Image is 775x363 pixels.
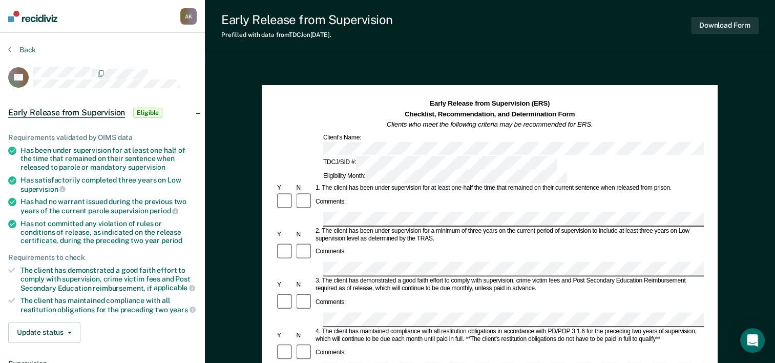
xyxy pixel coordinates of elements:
div: Comments: [314,248,347,256]
div: Has been under supervision for at least one half of the time that remained on their sentence when... [20,146,197,172]
div: The client has maintained compliance with all restitution obligations for the preceding two [20,296,197,314]
button: AK [180,8,197,25]
div: Open Intercom Messenger [740,328,765,353]
div: Comments: [314,298,347,306]
div: Y [276,185,295,192]
button: Update status [8,322,80,343]
div: N [295,332,314,339]
div: N [295,281,314,289]
div: 3. The client has demonstrated a good faith effort to comply with supervision, crime victim fees ... [314,277,704,293]
div: N [295,185,314,192]
div: Prefilled with data from TDCJ on [DATE] . [221,31,393,38]
div: Comments: [314,198,347,206]
div: Eligibility Month: [322,170,568,184]
div: Requirements validated by OIMS data [8,133,197,142]
em: Clients who meet the following criteria may be recommended for ERS. [387,120,593,128]
strong: Checklist, Recommendation, and Determination Form [405,110,575,118]
span: Eligible [133,108,162,118]
div: A K [180,8,197,25]
div: Comments: [314,349,347,357]
div: 4. The client has maintained compliance with all restitution obligations in accordance with PD/PO... [314,328,704,343]
span: Early Release from Supervision [8,108,125,118]
button: Back [8,45,36,54]
span: supervision [20,185,66,193]
span: supervision [128,163,165,171]
div: N [295,231,314,238]
strong: Early Release from Supervision (ERS) [430,100,550,108]
div: Early Release from Supervision [221,12,393,27]
span: period [161,236,182,245]
div: TDCJ/SID #: [322,156,559,170]
span: period [150,207,178,215]
div: Has had no warrant issued during the previous two years of the current parole supervision [20,197,197,215]
span: years [170,306,196,314]
div: 2. The client has been under supervision for a minimum of three years on the current period of su... [314,227,704,243]
div: Y [276,332,295,339]
div: The client has demonstrated a good faith effort to comply with supervision, crime victim fees and... [20,266,197,292]
div: 1. The client has been under supervision for at least one-half the time that remained on their cu... [314,185,704,192]
div: Y [276,281,295,289]
div: Has not committed any violation of rules or conditions of release, as indicated on the release ce... [20,219,197,245]
img: Recidiviz [8,11,57,22]
div: Requirements to check [8,253,197,262]
button: Download Form [691,17,759,34]
div: Has satisfactorily completed three years on Low [20,176,197,193]
span: applicable [154,284,195,292]
div: Y [276,231,295,238]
